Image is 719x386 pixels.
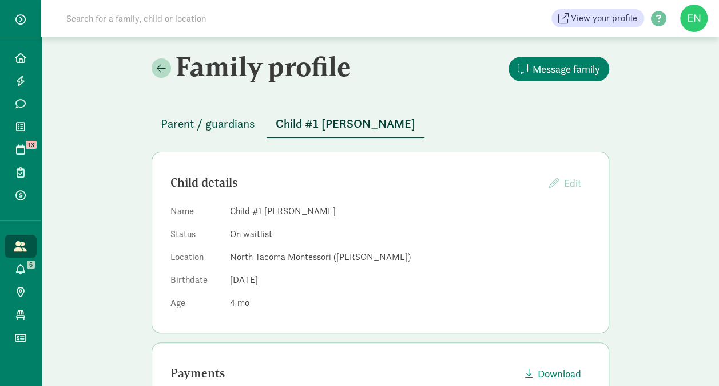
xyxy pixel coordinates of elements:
[230,297,249,309] span: 4
[571,11,637,25] span: View your profile
[170,250,221,269] dt: Location
[267,117,424,131] a: Child #1 [PERSON_NAME]
[152,117,264,131] a: Parent / guardians
[276,115,415,133] span: Child #1 [PERSON_NAME]
[5,138,37,161] a: 13
[170,273,221,292] dt: Birthdate
[170,227,221,246] dt: Status
[540,171,590,195] button: Edit
[152,50,378,82] h2: Family profile
[170,204,221,223] dt: Name
[230,250,590,264] dd: North Tacoma Montessori ([PERSON_NAME])
[5,258,37,281] a: 6
[533,61,600,77] span: Message family
[267,110,424,138] button: Child #1 [PERSON_NAME]
[516,361,590,386] button: Download
[230,204,590,218] dd: Child #1 [PERSON_NAME]
[551,9,644,27] a: View your profile
[59,7,380,30] input: Search for a family, child or location
[230,227,590,241] dd: On waitlist
[538,366,581,381] span: Download
[170,174,540,192] div: Child details
[662,331,719,386] iframe: Chat Widget
[161,115,255,133] span: Parent / guardians
[564,176,581,190] span: Edit
[27,261,35,269] span: 6
[170,296,221,314] dt: Age
[152,110,264,137] button: Parent / guardians
[509,57,609,81] button: Message family
[26,141,37,149] span: 13
[170,364,516,383] div: Payments
[230,274,258,286] span: [DATE]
